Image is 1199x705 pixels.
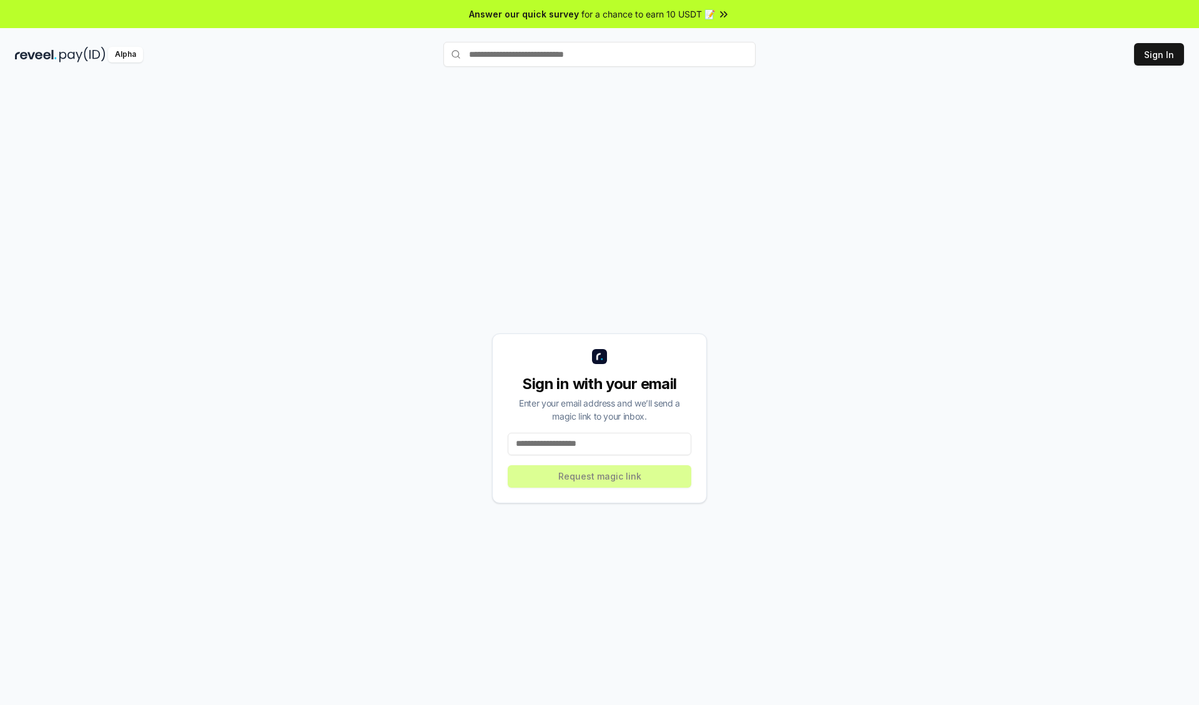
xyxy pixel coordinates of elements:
img: pay_id [59,47,106,62]
button: Sign In [1134,43,1184,66]
div: Sign in with your email [508,374,691,394]
span: Answer our quick survey [469,7,579,21]
img: reveel_dark [15,47,57,62]
div: Alpha [108,47,143,62]
div: Enter your email address and we’ll send a magic link to your inbox. [508,397,691,423]
span: for a chance to earn 10 USDT 📝 [581,7,715,21]
img: logo_small [592,349,607,364]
